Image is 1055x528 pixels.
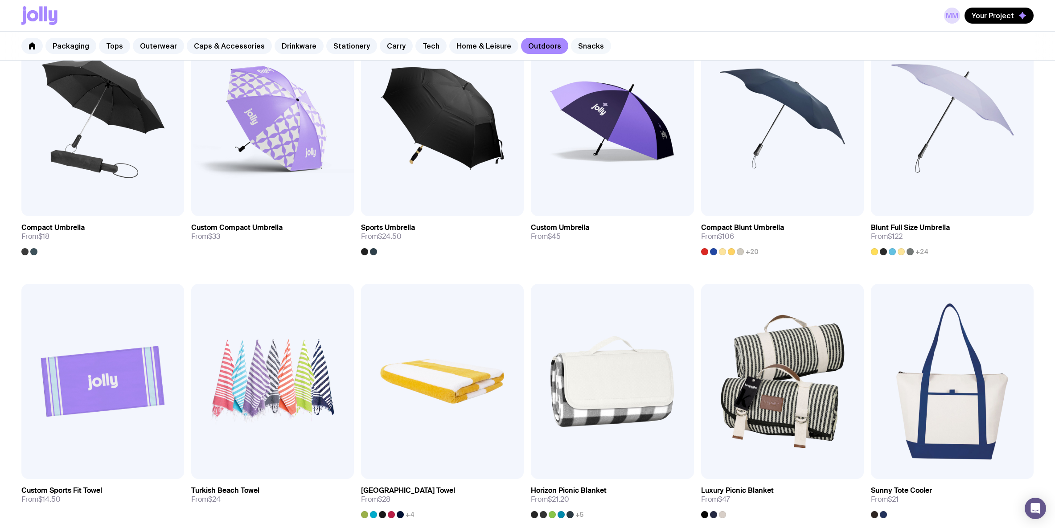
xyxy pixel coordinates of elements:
a: Custom Compact UmbrellaFrom$33 [191,216,354,248]
h3: Custom Compact Umbrella [191,223,283,232]
span: $21 [888,495,899,504]
a: Sports UmbrellaFrom$24.50 [361,216,524,255]
a: Compact Blunt UmbrellaFrom$106+20 [701,216,864,255]
h3: Sunny Tote Cooler [871,486,932,495]
span: $106 [718,232,734,241]
h3: Luxury Picnic Blanket [701,486,774,495]
span: From [871,232,903,241]
h3: Sports Umbrella [361,223,415,232]
span: From [531,232,561,241]
span: +5 [575,511,583,518]
span: +20 [746,248,759,255]
span: From [21,232,49,241]
a: Outerwear [133,38,184,54]
span: From [871,495,899,504]
span: From [701,232,734,241]
a: Luxury Picnic BlanketFrom$47 [701,479,864,518]
a: Sunny Tote CoolerFrom$21 [871,479,1034,518]
a: Tech [415,38,447,54]
h3: Turkish Beach Towel [191,486,259,495]
span: $24 [208,495,221,504]
span: $21.20 [548,495,569,504]
span: From [701,495,730,504]
span: $122 [888,232,903,241]
span: From [21,495,61,504]
a: [GEOGRAPHIC_DATA] TowelFrom$28+4 [361,479,524,518]
a: Blunt Full Size UmbrellaFrom$122+24 [871,216,1034,255]
span: $47 [718,495,730,504]
a: Compact UmbrellaFrom$18 [21,216,184,255]
span: $28 [378,495,390,504]
h3: Custom Umbrella [531,223,589,232]
a: Home & Leisure [449,38,518,54]
a: Packaging [45,38,96,54]
h3: Compact Umbrella [21,223,85,232]
span: $24.50 [378,232,402,241]
span: Your Project [972,11,1014,20]
h3: Horizon Picnic Blanket [531,486,607,495]
span: From [531,495,569,504]
h3: [GEOGRAPHIC_DATA] Towel [361,486,455,495]
a: Stationery [326,38,377,54]
a: Custom Sports Fit TowelFrom$14.50 [21,479,184,511]
h3: Custom Sports Fit Towel [21,486,102,495]
a: Carry [380,38,413,54]
a: Caps & Accessories [187,38,272,54]
span: From [361,232,402,241]
a: MM [944,8,960,24]
a: Snacks [571,38,611,54]
a: Drinkware [275,38,324,54]
span: +4 [406,511,415,518]
span: $18 [38,232,49,241]
span: From [191,495,221,504]
span: From [361,495,390,504]
span: +24 [915,248,928,255]
span: $14.50 [38,495,61,504]
span: $33 [208,232,220,241]
span: $45 [548,232,561,241]
h3: Blunt Full Size Umbrella [871,223,950,232]
div: Open Intercom Messenger [1025,498,1046,519]
a: Turkish Beach TowelFrom$24 [191,479,354,511]
button: Your Project [965,8,1034,24]
a: Outdoors [521,38,568,54]
a: Horizon Picnic BlanketFrom$21.20+5 [531,479,694,518]
a: Custom UmbrellaFrom$45 [531,216,694,248]
h3: Compact Blunt Umbrella [701,223,784,232]
a: Tops [99,38,130,54]
span: From [191,232,220,241]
